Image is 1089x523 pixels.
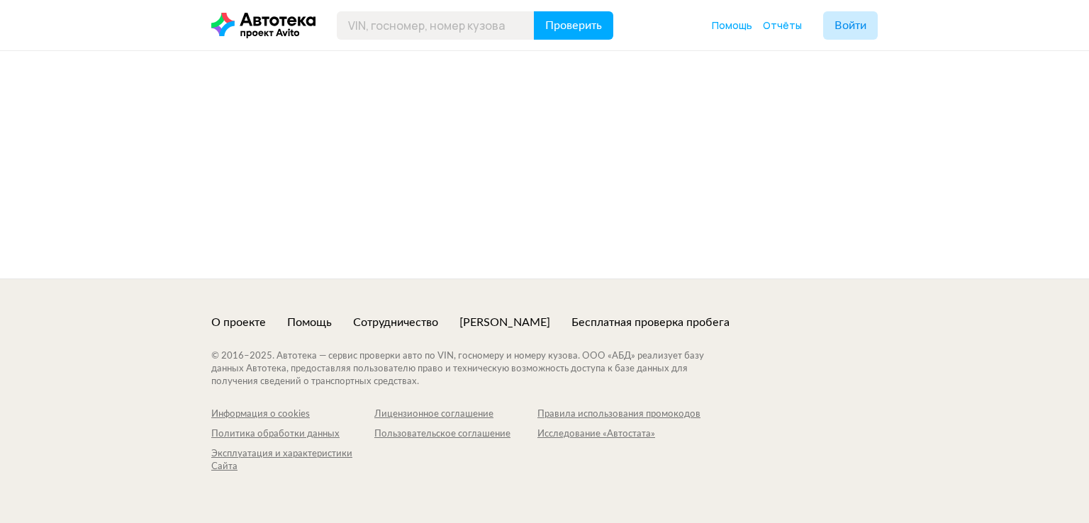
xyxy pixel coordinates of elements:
span: Отчёты [763,18,802,32]
a: Сотрудничество [353,315,438,330]
a: Правила использования промокодов [537,408,700,421]
a: Исследование «Автостата» [537,428,700,441]
a: Помощь [712,18,752,33]
a: Эксплуатация и характеристики Сайта [211,448,374,473]
a: Политика обработки данных [211,428,374,441]
span: Войти [834,20,866,31]
span: Проверить [545,20,602,31]
input: VIN, госномер, номер кузова [337,11,535,40]
button: Войти [823,11,878,40]
a: Отчёты [763,18,802,33]
a: Пользовательское соглашение [374,428,537,441]
button: Проверить [534,11,613,40]
a: Информация о cookies [211,408,374,421]
div: © 2016– 2025 . Автотека — сервис проверки авто по VIN, госномеру и номеру кузова. ООО «АБД» реали... [211,350,732,388]
a: Лицензионное соглашение [374,408,537,421]
a: [PERSON_NAME] [459,315,550,330]
span: Помощь [712,18,752,32]
a: Бесплатная проверка пробега [571,315,730,330]
a: О проекте [211,315,266,330]
a: Помощь [287,315,332,330]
